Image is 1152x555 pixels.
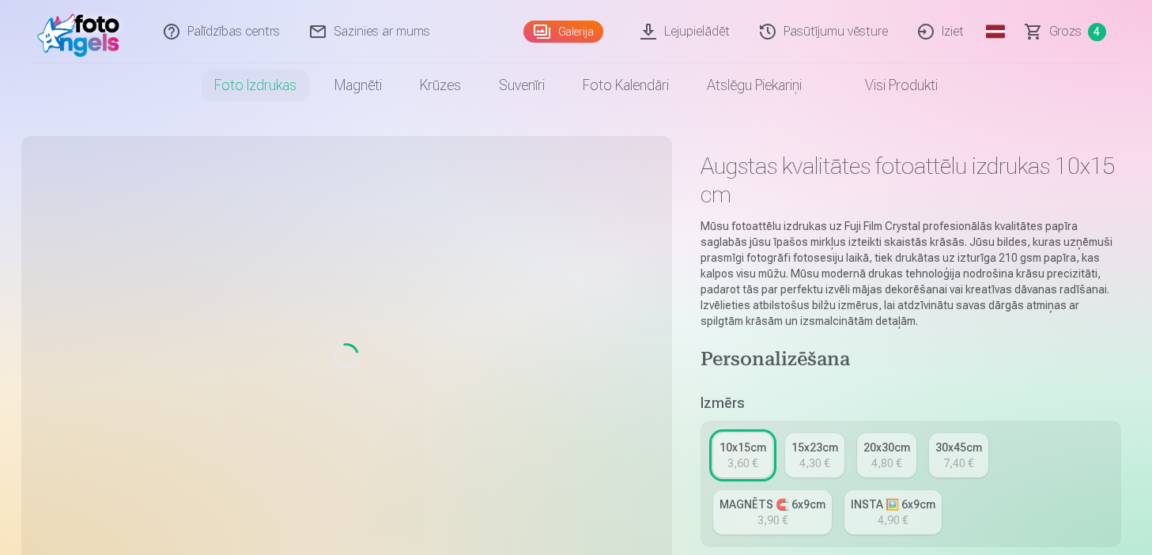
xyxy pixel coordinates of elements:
a: Atslēgu piekariņi [688,63,821,108]
a: Foto izdrukas [195,63,315,108]
div: INSTA 🖼️ 6x9cm [851,496,935,512]
a: INSTA 🖼️ 6x9cm4,90 € [844,490,942,534]
a: Visi produkti [821,63,957,108]
div: 4,30 € [799,455,829,471]
div: 15x23cm [791,440,838,455]
a: Foto kalendāri [564,63,688,108]
p: Mūsu fotoattēlu izdrukas uz Fuji Film Crystal profesionālās kvalitātes papīra saglabās jūsu īpašo... [701,218,1122,329]
a: Galerija [523,21,603,43]
a: Magnēti [315,63,401,108]
div: 4,90 € [878,512,908,528]
div: 20x30cm [863,440,910,455]
div: 7,40 € [943,455,973,471]
a: 20x30cm4,80 € [857,433,916,478]
a: Krūzes [401,63,480,108]
a: 10x15cm3,60 € [713,433,772,478]
a: 15x23cm4,30 € [785,433,844,478]
div: 30x45cm [935,440,982,455]
div: 4,80 € [871,455,901,471]
a: Suvenīri [480,63,564,108]
div: 3,90 € [757,512,788,528]
h5: Izmērs [701,392,1122,414]
h1: Augstas kvalitātes fotoattēlu izdrukas 10x15 cm [701,152,1122,209]
h4: Personalizēšana [701,348,1122,373]
span: Grozs [1049,22,1082,41]
a: 30x45cm7,40 € [929,433,988,478]
div: 10x15cm [720,440,766,455]
div: 3,60 € [727,455,757,471]
div: MAGNĒTS 🧲 6x9cm [720,496,825,512]
img: /fa1 [37,6,128,57]
span: 4 [1088,23,1106,41]
a: MAGNĒTS 🧲 6x9cm3,90 € [713,490,832,534]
